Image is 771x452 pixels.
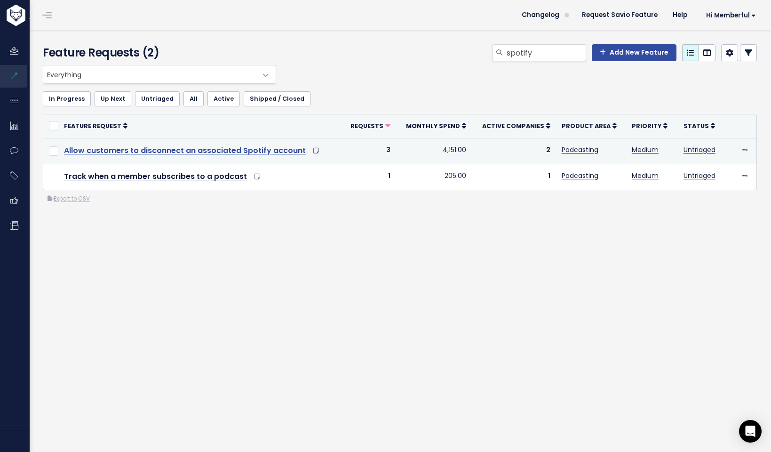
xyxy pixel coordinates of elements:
input: Search features... [506,44,586,61]
h4: Feature Requests (2) [43,44,271,61]
span: Everything [43,65,276,84]
a: Up Next [95,91,131,106]
a: Status [684,121,715,130]
a: Track when a member subscribes to a podcast [64,171,247,182]
span: Requests [350,122,383,130]
span: Status [684,122,709,130]
td: 3 [342,138,396,164]
span: Everything [43,65,257,83]
span: Priority [632,122,661,130]
a: All [183,91,204,106]
span: Changelog [522,12,559,18]
a: Allow customers to disconnect an associated Spotify account [64,145,306,156]
a: Untriaged [684,145,715,154]
td: 1 [472,164,556,190]
a: Hi Memberful [695,8,763,23]
span: Monthly spend [406,122,460,130]
span: Product Area [562,122,611,130]
img: logo-white.9d6f32f41409.svg [4,5,77,26]
span: Hi Memberful [706,12,756,19]
a: Requests [350,121,390,130]
a: Product Area [562,121,617,130]
a: Feature Request [64,121,127,130]
a: Active companies [482,121,550,130]
span: Feature Request [64,122,121,130]
a: Podcasting [562,171,598,180]
a: Untriaged [135,91,180,106]
a: In Progress [43,91,91,106]
div: Open Intercom Messenger [739,420,762,443]
a: Shipped / Closed [244,91,310,106]
a: Medium [632,145,659,154]
a: Monthly spend [406,121,466,130]
a: Active [207,91,240,106]
td: 4,151.00 [396,138,472,164]
a: Add New Feature [592,44,676,61]
td: 2 [472,138,556,164]
a: Help [665,8,695,22]
td: 1 [342,164,396,190]
ul: Filter feature requests [43,91,757,106]
a: Priority [632,121,668,130]
a: Export to CSV [48,195,90,202]
a: Untriaged [684,171,715,180]
td: 205.00 [396,164,472,190]
span: Active companies [482,122,544,130]
a: Podcasting [562,145,598,154]
a: Medium [632,171,659,180]
a: Request Savio Feature [574,8,665,22]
